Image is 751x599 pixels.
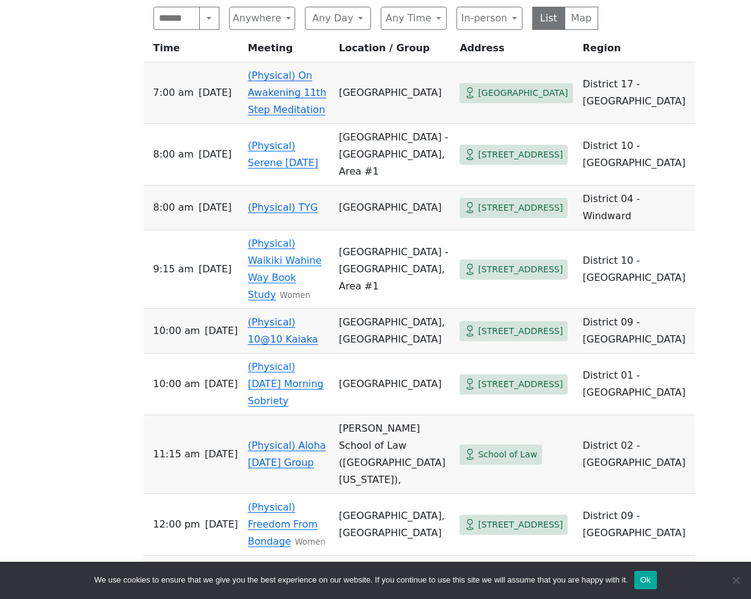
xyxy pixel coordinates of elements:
[153,376,200,393] span: 10:00 AM
[578,230,695,309] td: District 10 - [GEOGRAPHIC_DATA]
[334,309,455,354] td: [GEOGRAPHIC_DATA], [GEOGRAPHIC_DATA]
[478,377,563,392] span: [STREET_ADDRESS]
[153,146,194,163] span: 8:00 AM
[248,361,324,407] a: (Physical) [DATE] Morning Sobriety
[248,201,318,213] a: (Physical) TYG
[578,62,695,124] td: District 17 - [GEOGRAPHIC_DATA]
[199,261,232,278] span: [DATE]
[305,7,371,30] button: Any Day
[248,316,318,345] a: (Physical) 10@10 Kaiaka
[578,309,695,354] td: District 09 - [GEOGRAPHIC_DATA]
[455,40,577,62] th: Address
[205,376,238,393] span: [DATE]
[153,199,194,216] span: 8:00 AM
[199,7,219,30] button: Search
[205,446,238,463] span: [DATE]
[478,200,563,216] span: [STREET_ADDRESS]
[578,186,695,230] td: District 04 - Windward
[478,147,563,162] span: [STREET_ADDRESS]
[334,230,455,309] td: [GEOGRAPHIC_DATA] - [GEOGRAPHIC_DATA], Area #1
[199,84,232,101] span: [DATE]
[478,324,563,339] span: [STREET_ADDRESS]
[94,574,628,586] span: We use cookies to ensure that we give you the best experience on our website. If you continue to ...
[248,238,322,300] a: (Physical) Waikiki Wahine Way Book Study
[199,146,232,163] span: [DATE]
[334,494,455,556] td: [GEOGRAPHIC_DATA], [GEOGRAPHIC_DATA]
[205,516,238,533] span: [DATE]
[248,70,326,115] a: (Physical) On Awakening 11th Step Meditation
[153,7,200,30] input: Search
[153,446,200,463] span: 11:15 AM
[334,186,455,230] td: [GEOGRAPHIC_DATA]
[565,7,598,30] button: Map
[334,415,455,494] td: [PERSON_NAME] School of Law ([GEOGRAPHIC_DATA][US_STATE]),
[478,517,563,532] span: [STREET_ADDRESS]
[243,40,334,62] th: Meeting
[153,322,200,339] span: 10:00 AM
[532,7,566,30] button: List
[144,40,243,62] th: Time
[478,262,563,277] span: [STREET_ADDRESS]
[205,322,238,339] span: [DATE]
[334,354,455,415] td: [GEOGRAPHIC_DATA]
[334,124,455,186] td: [GEOGRAPHIC_DATA] - [GEOGRAPHIC_DATA], Area #1
[248,501,318,547] a: (Physical) Freedom From Bondage
[153,261,194,278] span: 9:15 AM
[578,494,695,556] td: District 09 - [GEOGRAPHIC_DATA]
[578,354,695,415] td: District 01 - [GEOGRAPHIC_DATA]
[153,516,200,533] span: 12:00 PM
[478,447,537,462] span: School of Law
[295,537,325,546] small: Women
[280,291,310,300] small: Women
[153,84,194,101] span: 7:00 AM
[248,440,326,468] a: (Physical) Aloha [DATE] Group
[229,7,295,30] button: Anywhere
[334,62,455,124] td: [GEOGRAPHIC_DATA]
[381,7,447,30] button: Any Time
[730,574,742,586] span: No
[634,571,657,589] button: Ok
[456,7,522,30] button: In-person
[199,199,232,216] span: [DATE]
[578,124,695,186] td: District 10 - [GEOGRAPHIC_DATA]
[248,140,318,169] a: (Physical) Serene [DATE]
[578,415,695,494] td: District 02 - [GEOGRAPHIC_DATA]
[478,85,568,101] span: [GEOGRAPHIC_DATA]
[578,40,695,62] th: Region
[334,40,455,62] th: Location / Group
